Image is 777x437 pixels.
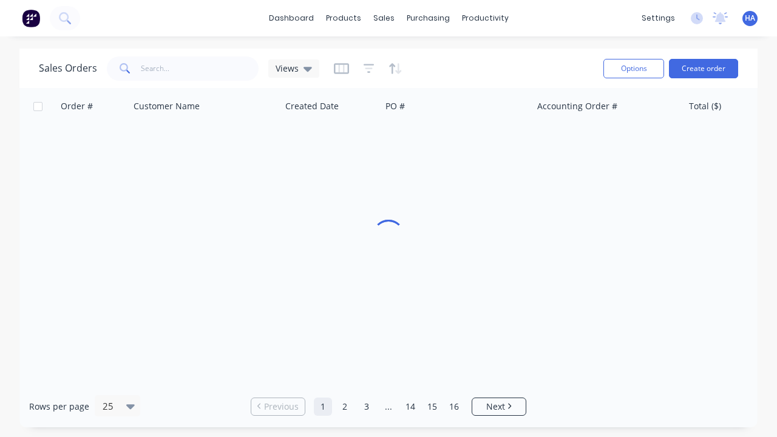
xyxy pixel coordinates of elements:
div: purchasing [401,9,456,27]
span: HA [745,13,755,24]
div: productivity [456,9,515,27]
div: Total ($) [689,100,721,112]
a: Previous page [251,401,305,413]
div: Order # [61,100,93,112]
a: dashboard [263,9,320,27]
span: Next [486,401,505,413]
span: Previous [264,401,299,413]
img: Factory [22,9,40,27]
ul: Pagination [246,398,531,416]
div: products [320,9,367,27]
a: Page 16 [445,398,463,416]
div: Accounting Order # [537,100,617,112]
input: Search... [141,56,259,81]
a: Page 1 is your current page [314,398,332,416]
a: Page 2 [336,398,354,416]
a: Next page [472,401,526,413]
div: Customer Name [134,100,200,112]
div: settings [636,9,681,27]
a: Page 3 [358,398,376,416]
span: Rows per page [29,401,89,413]
div: PO # [385,100,405,112]
button: Options [603,59,664,78]
div: sales [367,9,401,27]
a: Page 14 [401,398,419,416]
a: Page 15 [423,398,441,416]
span: Views [276,62,299,75]
a: Jump forward [379,398,398,416]
h1: Sales Orders [39,63,97,74]
button: Create order [669,59,738,78]
div: Created Date [285,100,339,112]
